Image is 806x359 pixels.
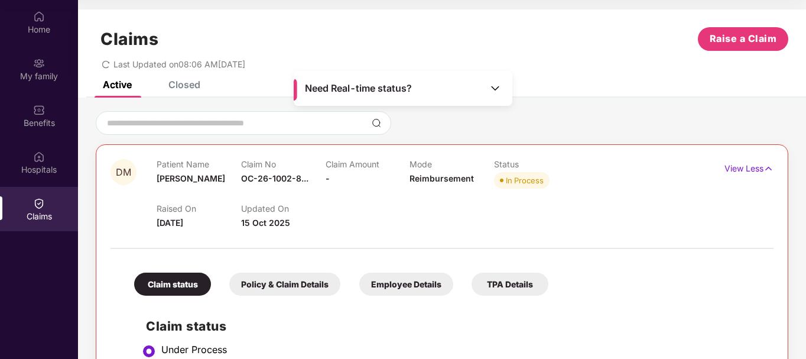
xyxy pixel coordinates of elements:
img: svg+xml;base64,PHN2ZyB4bWxucz0iaHR0cDovL3d3dy53My5vcmcvMjAwMC9zdmciIHdpZHRoPSIxNyIgaGVpZ2h0PSIxNy... [763,162,773,175]
div: Under Process [161,344,762,355]
p: View Less [724,159,773,175]
div: Closed [168,79,200,90]
span: DM [116,167,131,177]
span: - [326,173,330,183]
h1: Claims [100,29,158,49]
p: Status [494,159,578,169]
button: Raise a Claim [698,27,788,51]
span: OC-26-1002-8... [241,173,308,183]
img: svg+xml;base64,PHN2ZyB3aWR0aD0iMjAiIGhlaWdodD0iMjAiIHZpZXdCb3g9IjAgMCAyMCAyMCIgZmlsbD0ibm9uZSIgeG... [33,57,45,69]
img: svg+xml;base64,PHN2ZyBpZD0iU2VhcmNoLTMyeDMyIiB4bWxucz0iaHR0cDovL3d3dy53My5vcmcvMjAwMC9zdmciIHdpZH... [372,118,381,128]
img: svg+xml;base64,PHN2ZyBpZD0iQ2xhaW0iIHhtbG5zPSJodHRwOi8vd3d3LnczLm9yZy8yMDAwL3N2ZyIgd2lkdGg9IjIwIi... [33,198,45,209]
div: In Process [506,174,544,186]
div: Employee Details [359,273,453,296]
h2: Claim status [146,316,762,336]
img: svg+xml;base64,PHN2ZyBpZD0iSG9tZSIgeG1sbnM9Imh0dHA6Ly93d3cudzMub3JnLzIwMDAvc3ZnIiB3aWR0aD0iMjAiIG... [33,11,45,22]
img: svg+xml;base64,PHN2ZyBpZD0iSG9zcGl0YWxzIiB4bWxucz0iaHR0cDovL3d3dy53My5vcmcvMjAwMC9zdmciIHdpZHRoPS... [33,151,45,163]
span: Need Real-time status? [305,82,412,95]
div: Policy & Claim Details [229,273,340,296]
span: Reimbursement [409,173,474,183]
p: Mode [409,159,494,169]
p: Claim Amount [326,159,410,169]
span: Last Updated on 08:06 AM[DATE] [113,59,245,69]
img: svg+xml;base64,PHN2ZyBpZD0iU3RlcC1BY3RpdmUtMzJ4MzIiIHhtbG5zPSJodHRwOi8vd3d3LnczLm9yZy8yMDAwL3N2Zy... [142,344,156,358]
span: Raise a Claim [710,31,777,46]
span: [DATE] [157,218,183,228]
p: Patient Name [157,159,241,169]
p: Raised On [157,203,241,214]
span: [PERSON_NAME] [157,173,225,183]
div: Active [103,79,132,90]
img: svg+xml;base64,PHN2ZyBpZD0iQmVuZWZpdHMiIHhtbG5zPSJodHRwOi8vd3d3LnczLm9yZy8yMDAwL3N2ZyIgd2lkdGg9Ij... [33,104,45,116]
span: redo [102,59,110,69]
img: Toggle Icon [489,82,501,94]
div: TPA Details [472,273,548,296]
span: 15 Oct 2025 [241,218,290,228]
p: Updated On [241,203,326,214]
p: Claim No [241,159,326,169]
div: Claim status [134,273,211,296]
